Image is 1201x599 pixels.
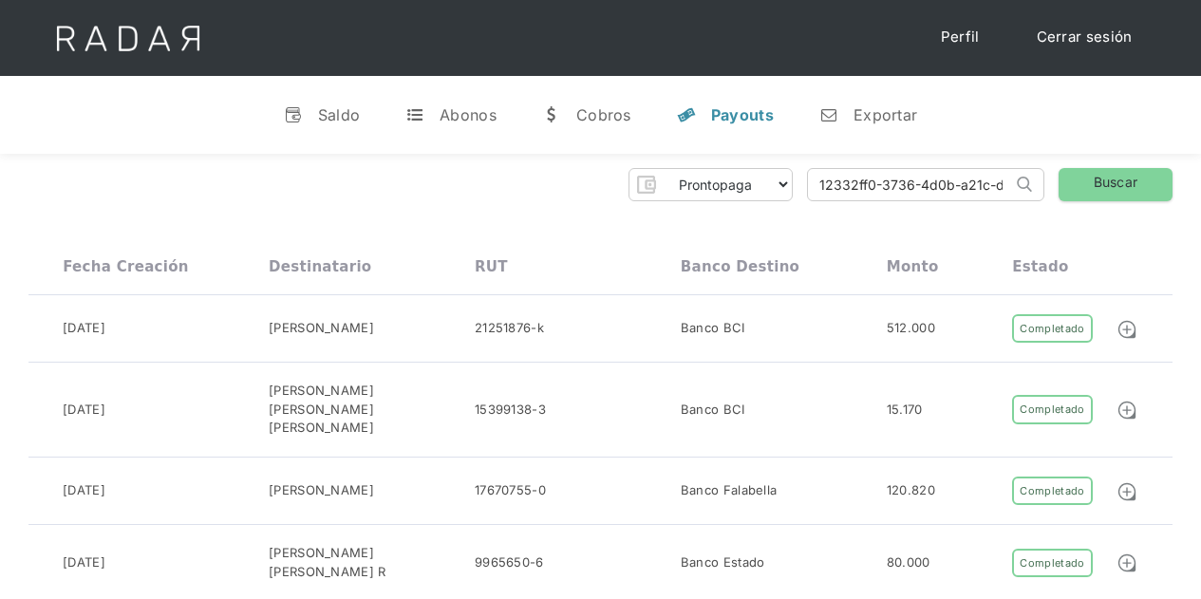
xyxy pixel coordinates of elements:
[887,553,930,572] div: 80.000
[284,105,303,124] div: v
[681,319,745,338] div: Banco BCI
[269,258,371,275] div: Destinatario
[269,319,374,338] div: [PERSON_NAME]
[1117,552,1137,573] img: Detalle
[318,105,361,124] div: Saldo
[1012,314,1092,344] div: Completado
[475,258,508,275] div: RUT
[63,401,105,420] div: [DATE]
[808,169,1012,200] input: Busca por ID
[854,105,917,124] div: Exportar
[63,553,105,572] div: [DATE]
[269,481,374,500] div: [PERSON_NAME]
[1117,400,1137,421] img: Detalle
[475,319,544,338] div: 21251876-k
[1059,168,1173,201] a: Buscar
[405,105,424,124] div: t
[1012,549,1092,578] div: Completado
[63,319,105,338] div: [DATE]
[677,105,696,124] div: y
[681,553,765,572] div: Banco Estado
[1012,395,1092,424] div: Completado
[887,319,935,338] div: 512.000
[475,553,544,572] div: 9965650-6
[887,258,939,275] div: Monto
[440,105,497,124] div: Abonos
[542,105,561,124] div: w
[1117,481,1137,502] img: Detalle
[1012,477,1092,506] div: Completado
[576,105,631,124] div: Cobros
[819,105,838,124] div: n
[1117,319,1137,340] img: Detalle
[63,481,105,500] div: [DATE]
[475,481,546,500] div: 17670755-0
[681,481,778,500] div: Banco Falabella
[629,168,793,201] form: Form
[681,401,745,420] div: Banco BCI
[1018,19,1152,56] a: Cerrar sesión
[681,258,799,275] div: Banco destino
[63,258,189,275] div: Fecha creación
[887,401,923,420] div: 15.170
[711,105,774,124] div: Payouts
[269,544,475,581] div: [PERSON_NAME] [PERSON_NAME] R
[475,401,546,420] div: 15399138-3
[1012,258,1068,275] div: Estado
[887,481,935,500] div: 120.820
[922,19,999,56] a: Perfil
[269,382,475,438] div: [PERSON_NAME] [PERSON_NAME] [PERSON_NAME]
